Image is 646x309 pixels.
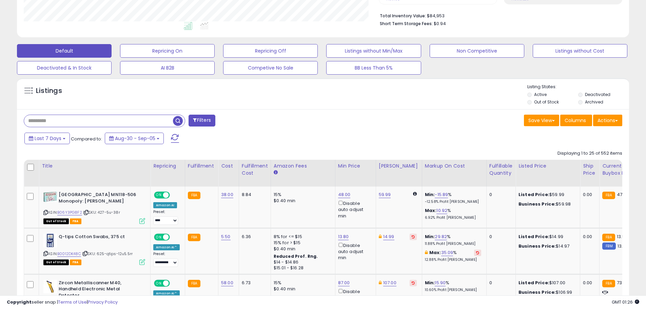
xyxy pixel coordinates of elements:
[435,279,446,286] a: 15.90
[105,133,164,144] button: Aug-30 - Sep-05
[436,207,447,214] a: 10.92
[430,44,524,58] button: Non Competitive
[489,234,510,240] div: 0
[274,265,330,271] div: $15.01 - $16.28
[189,115,215,127] button: Filters
[155,280,163,286] span: ON
[7,299,32,305] strong: Copyright
[59,280,141,301] b: Zircon Metalliscanner M40, Handheld Electronic Metal Detector
[583,280,594,286] div: 0.00
[618,243,626,249] span: 13.4
[43,259,69,265] span: All listings that are currently out of stock and unavailable for purchase on Amazon
[169,192,180,198] span: OFF
[221,162,236,170] div: Cost
[518,280,575,286] div: $107.00
[153,210,180,225] div: Preset:
[43,218,69,224] span: All listings that are currently out of stock and unavailable for purchase on Amazon
[223,44,318,58] button: Repricing Off
[593,115,622,126] button: Actions
[557,150,622,157] div: Displaying 1 to 25 of 552 items
[518,191,549,198] b: Listed Price:
[612,299,639,305] span: 2025-09-13 01:26 GMT
[188,280,200,287] small: FBA
[326,44,421,58] button: Listings without Min/Max
[425,191,435,198] b: Min:
[274,246,330,252] div: $0.40 min
[602,234,615,241] small: FBA
[223,61,318,75] button: Competive No Sale
[274,198,330,204] div: $0.40 min
[43,234,145,265] div: ASIN:
[242,280,266,286] div: 6.73
[489,192,510,198] div: 0
[583,192,594,198] div: 0.00
[42,162,148,170] div: Title
[338,279,350,286] a: 87.00
[274,259,330,265] div: $14 - $14.86
[383,279,396,286] a: 107.00
[59,192,141,206] b: [GEOGRAPHIC_DATA] MN118-506 Monopoly: [PERSON_NAME]
[425,280,481,292] div: %
[425,192,481,204] div: %
[120,61,215,75] button: AI B2B
[425,233,435,240] b: Min:
[43,280,57,293] img: 31kwCoPDy5L._SL40_.jpg
[435,191,448,198] a: -15.89
[70,259,81,265] span: FBA
[274,192,330,198] div: 15%
[383,233,394,240] a: 14.99
[441,249,453,256] a: 35.09
[57,251,81,257] a: B0012DK48C
[518,162,577,170] div: Listed Price
[583,234,594,240] div: 0.00
[425,199,481,204] p: -12.58% Profit [PERSON_NAME]
[24,133,70,144] button: Last 7 Days
[602,192,615,199] small: FBA
[82,251,133,256] span: | SKU: 625-qtips-12u5.5rr
[274,162,332,170] div: Amazon Fees
[524,115,559,126] button: Save View
[425,215,481,220] p: 6.92% Profit [PERSON_NAME]
[425,279,435,286] b: Min:
[518,279,549,286] b: Listed Price:
[560,115,592,126] button: Columns
[527,84,629,90] p: Listing States:
[518,233,549,240] b: Listed Price:
[242,162,268,177] div: Fulfillment Cost
[274,234,330,240] div: 8% for <= $15
[57,210,82,215] a: B06Y3PG8F2
[188,234,200,241] small: FBA
[518,243,556,249] b: Business Price:
[518,243,575,249] div: $14.97
[435,233,447,240] a: 29.82
[35,135,61,142] span: Last 7 Days
[518,201,556,207] b: Business Price:
[380,11,617,19] li: $84,953
[338,233,349,240] a: 13.80
[429,249,441,256] b: Max:
[71,136,102,142] span: Compared to:
[518,192,575,198] div: $59.99
[425,208,481,220] div: %
[380,13,426,19] b: Total Inventory Value:
[36,86,62,96] h5: Listings
[338,242,371,261] div: Disable auto adjust min
[534,92,547,97] label: Active
[489,280,510,286] div: 0
[88,299,118,305] a: Privacy Policy
[120,44,215,58] button: Repricing On
[422,160,486,187] th: The percentage added to the cost of goods (COGS) that forms the calculator for Min & Max prices.
[58,299,87,305] a: Terms of Use
[7,299,118,306] div: seller snap | |
[169,280,180,286] span: OFF
[425,234,481,246] div: %
[434,20,446,27] span: $0.94
[602,162,637,177] div: Current Buybox Price
[617,279,629,286] span: 73.99
[338,199,371,219] div: Disable auto adjust min
[617,233,628,240] span: 13.52
[17,61,112,75] button: Deactivated & In Stock
[534,99,559,105] label: Out of Stock
[326,61,421,75] button: BB Less Than 5%
[338,191,351,198] a: 48.00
